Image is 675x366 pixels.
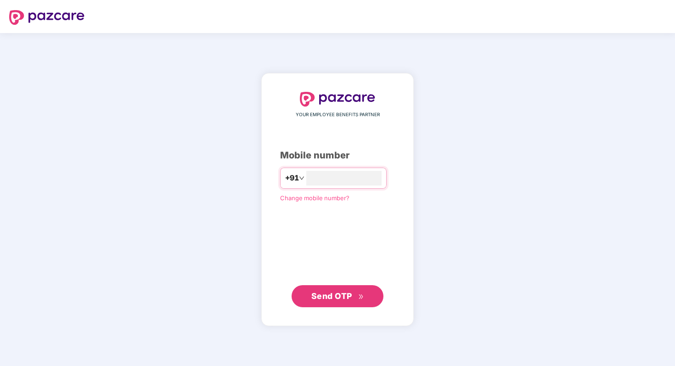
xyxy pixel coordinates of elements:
[292,285,383,307] button: Send OTPdouble-right
[9,10,84,25] img: logo
[358,294,364,300] span: double-right
[280,194,349,202] a: Change mobile number?
[300,92,375,107] img: logo
[299,175,304,181] span: down
[296,111,380,118] span: YOUR EMPLOYEE BENEFITS PARTNER
[280,148,395,163] div: Mobile number
[311,291,352,301] span: Send OTP
[285,172,299,184] span: +91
